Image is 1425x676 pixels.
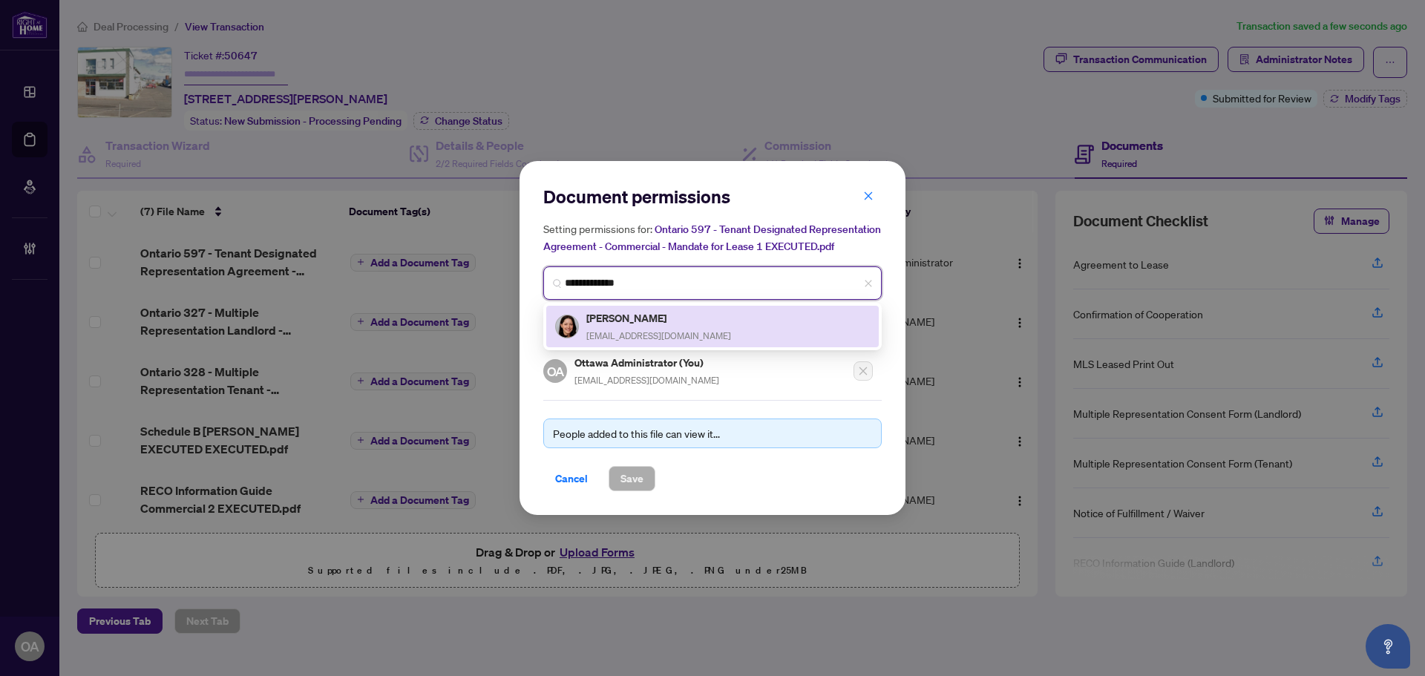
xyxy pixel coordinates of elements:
span: OA [546,361,564,381]
span: Ontario 597 - Tenant Designated Representation Agreement - Commercial - Mandate for Lease 1 EXECU... [543,223,881,253]
h2: Document permissions [543,185,882,209]
span: Cancel [555,467,588,490]
button: Save [609,466,655,491]
span: [EMAIL_ADDRESS][DOMAIN_NAME] [574,375,719,386]
span: close [864,279,873,288]
h5: Setting permissions for: [543,220,882,255]
button: Open asap [1366,624,1410,669]
img: Profile Icon [556,315,578,338]
img: search_icon [553,279,562,288]
h5: Ottawa Administrator (You) [574,354,719,371]
button: Cancel [543,466,600,491]
span: [EMAIL_ADDRESS][DOMAIN_NAME] [586,330,731,341]
div: People added to this file can view it... [553,425,872,442]
h5: [PERSON_NAME] [586,309,731,326]
span: close [863,191,874,201]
